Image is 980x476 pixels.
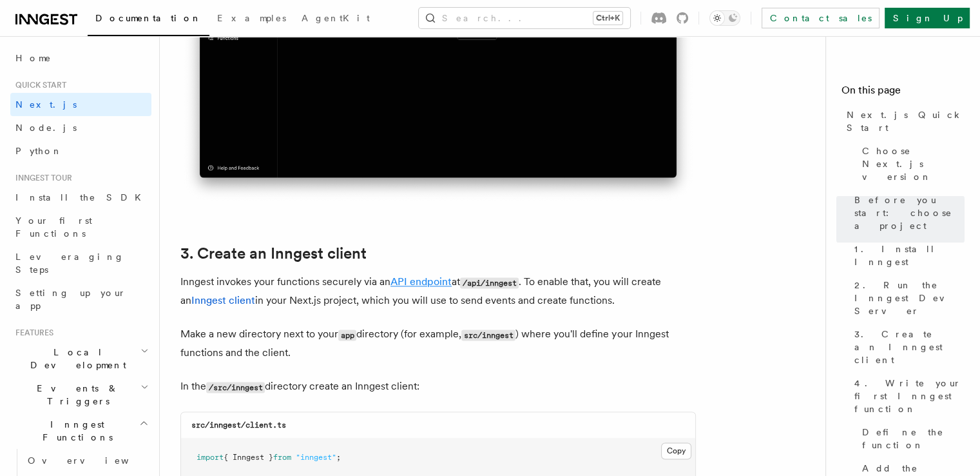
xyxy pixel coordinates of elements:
[224,453,273,462] span: { Inngest }
[15,146,62,156] span: Python
[191,421,286,430] code: src/inngest/client.ts
[10,46,151,70] a: Home
[15,52,52,64] span: Home
[841,103,965,139] a: Next.js Quick Start
[460,277,519,288] code: /api/inngest
[273,453,291,462] span: from
[854,377,965,415] span: 4. Write your first Inngest function
[10,341,151,377] button: Local Development
[88,4,209,36] a: Documentation
[847,108,965,134] span: Next.js Quick Start
[180,244,367,263] a: 3. Create an Inngest client
[849,372,965,421] a: 4. Write your first Inngest function
[854,193,965,232] span: Before you start: choose a project
[849,237,965,273] a: 1. Install Inngest
[206,382,265,393] code: /src/inngest
[461,330,515,341] code: src/inngest
[762,8,879,28] a: Contact sales
[862,144,965,183] span: Choose Next.js version
[336,453,341,462] span: ;
[857,139,965,188] a: Choose Next.js version
[10,116,151,139] a: Node.js
[661,442,691,459] button: Copy
[862,426,965,451] span: Define the function
[180,273,696,310] p: Inngest invokes your functions securely via an at . To enable that, you will create an in your Ne...
[419,8,630,28] button: Search...Ctrl+K
[849,322,965,372] a: 3. Create an Inngest client
[10,80,66,90] span: Quick start
[180,325,696,362] p: Make a new directory next to your directory (for example, ) where you'll define your Inngest func...
[10,346,140,372] span: Local Development
[95,13,202,23] span: Documentation
[10,382,140,408] span: Events & Triggers
[209,4,294,35] a: Examples
[10,209,151,245] a: Your first Functions
[10,413,151,449] button: Inngest Functions
[28,455,160,466] span: Overview
[10,186,151,209] a: Install the SDK
[15,99,77,110] span: Next.js
[10,377,151,413] button: Events & Triggers
[849,188,965,237] a: Before you start: choose a project
[10,281,151,317] a: Setting up your app
[854,328,965,366] span: 3. Create an Inngest client
[23,449,151,472] a: Overview
[296,453,336,462] span: "inngest"
[338,330,356,341] code: app
[10,328,53,338] span: Features
[10,93,151,116] a: Next.js
[15,288,126,311] span: Setting up your app
[10,173,72,183] span: Inngest tour
[854,243,965,268] span: 1. Install Inngest
[15,123,77,133] span: Node.js
[217,13,286,23] span: Examples
[390,275,452,288] a: API endpoint
[191,294,255,306] a: Inngest client
[294,4,378,35] a: AgentKit
[593,12,622,25] kbd: Ctrl+K
[709,10,740,26] button: Toggle dark mode
[10,418,139,444] span: Inngest Functions
[10,245,151,281] a: Leveraging Steps
[15,215,92,239] span: Your first Functions
[302,13,370,23] span: AgentKit
[15,252,124,275] span: Leveraging Steps
[857,421,965,457] a: Define the function
[197,453,224,462] span: import
[10,139,151,163] a: Python
[854,279,965,317] span: 2. Run the Inngest Dev Server
[15,192,149,203] span: Install the SDK
[841,83,965,103] h4: On this page
[180,377,696,396] p: In the directory create an Inngest client:
[849,273,965,322] a: 2. Run the Inngest Dev Server
[885,8,970,28] a: Sign Up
